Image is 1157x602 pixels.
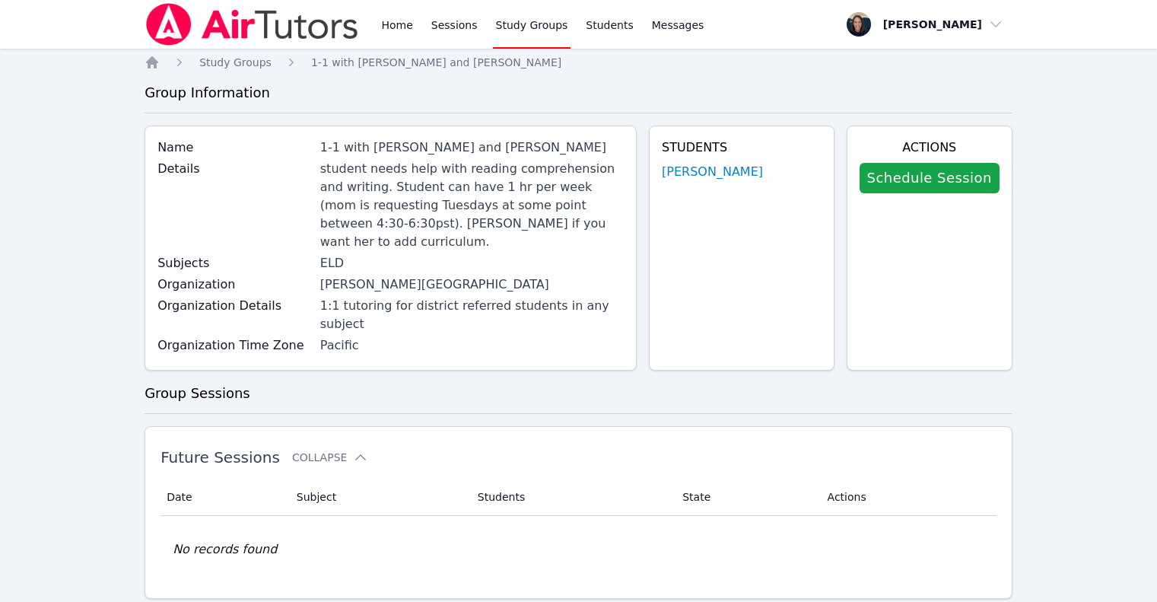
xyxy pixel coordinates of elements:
[652,18,704,33] span: Messages
[145,3,360,46] img: Air Tutors
[662,163,763,181] a: [PERSON_NAME]
[311,55,561,70] a: 1-1 with [PERSON_NAME] and [PERSON_NAME]
[320,160,624,251] div: student needs help with reading comprehension and writing. Student can have 1 hr per week (mom is...
[818,479,996,516] th: Actions
[157,139,311,157] label: Name
[662,139,821,157] h4: Students
[860,139,1000,157] h4: Actions
[320,276,624,294] div: [PERSON_NAME][GEOGRAPHIC_DATA]
[320,336,624,355] div: Pacific
[673,479,818,516] th: State
[157,254,311,272] label: Subjects
[311,56,561,68] span: 1-1 with [PERSON_NAME] and [PERSON_NAME]
[288,479,469,516] th: Subject
[157,276,311,294] label: Organization
[320,297,624,333] div: 1:1 tutoring for district referred students in any subject
[292,450,368,465] button: Collapse
[161,448,280,467] span: Future Sessions
[161,516,996,583] td: No records found
[469,479,673,516] th: Students
[145,55,1012,70] nav: Breadcrumb
[320,139,624,157] div: 1-1 with [PERSON_NAME] and [PERSON_NAME]
[157,160,311,178] label: Details
[157,297,311,315] label: Organization Details
[145,383,1012,404] h3: Group Sessions
[320,254,624,272] div: ELD
[199,56,272,68] span: Study Groups
[145,82,1012,104] h3: Group Information
[860,163,1000,193] a: Schedule Session
[161,479,288,516] th: Date
[199,55,272,70] a: Study Groups
[157,336,311,355] label: Organization Time Zone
